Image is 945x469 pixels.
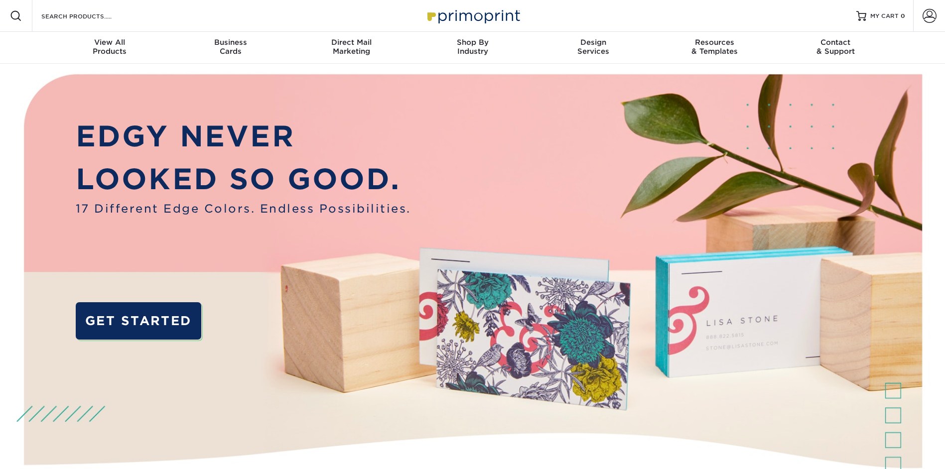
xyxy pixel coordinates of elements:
a: BusinessCards [170,32,291,64]
span: 17 Different Edge Colors. Endless Possibilities. [76,200,411,217]
a: DesignServices [533,32,654,64]
a: GET STARTED [76,302,201,340]
span: View All [49,38,170,47]
p: EDGY NEVER [76,115,411,157]
a: Direct MailMarketing [291,32,412,64]
div: & Templates [654,38,775,56]
div: Products [49,38,170,56]
div: & Support [775,38,896,56]
span: Design [533,38,654,47]
a: Shop ByIndustry [412,32,533,64]
span: Resources [654,38,775,47]
a: Resources& Templates [654,32,775,64]
div: Cards [170,38,291,56]
span: Business [170,38,291,47]
a: View AllProducts [49,32,170,64]
div: Services [533,38,654,56]
span: MY CART [870,12,899,20]
span: 0 [901,12,905,19]
span: Contact [775,38,896,47]
a: Contact& Support [775,32,896,64]
div: Marketing [291,38,412,56]
p: LOOKED SO GOOD. [76,158,411,200]
span: Shop By [412,38,533,47]
input: SEARCH PRODUCTS..... [40,10,137,22]
span: Direct Mail [291,38,412,47]
div: Industry [412,38,533,56]
img: Primoprint [423,5,523,26]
